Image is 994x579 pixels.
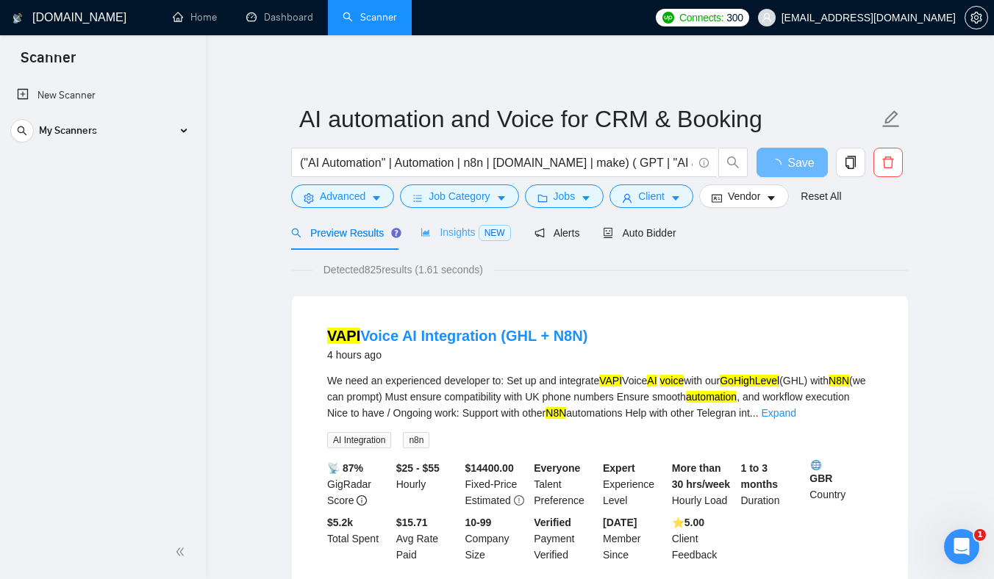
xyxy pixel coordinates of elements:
span: search [11,126,33,136]
mark: N8N [829,375,849,386]
span: delete [874,156,902,169]
div: Duration [738,460,807,508]
div: ✅ How To: Connect your agency to [DOMAIN_NAME] [21,397,273,439]
iframe: To enrich screen reader interactions, please activate Accessibility in Grammarly extension settings [944,529,979,564]
b: $ 14400.00 [465,462,514,474]
button: userClientcaret-down [609,184,693,208]
mark: AI [647,375,657,386]
span: double-left [175,544,190,559]
span: Insights [421,226,510,238]
span: Alerts [534,227,580,239]
span: Scanner [9,47,87,78]
a: dashboardDashboard [246,11,313,24]
b: 10-99 [465,517,492,528]
span: Vendor [728,188,760,204]
span: user [762,12,772,23]
span: notification [534,228,545,238]
a: Reset All [801,188,841,204]
span: copy [837,156,865,169]
mark: GoHighLevel [720,375,779,386]
div: 4 hours ago [327,346,587,364]
div: Avg Rate Paid [393,514,462,563]
button: Messages [74,444,147,503]
img: Profile image for Nazar [213,24,243,53]
span: search [291,228,301,238]
div: Recent messageProfile image for Dimacan you please check it?Dima•1h ago [15,223,279,300]
span: My Scanners [39,116,97,145]
b: More than 30 hrs/week [672,462,730,490]
div: Country [807,460,876,508]
img: logo [29,28,53,51]
div: Client Feedback [669,514,738,563]
button: Help [221,444,294,503]
li: New Scanner [5,81,200,110]
div: Talent Preference [531,460,600,508]
button: search [10,119,34,143]
img: Profile image for Viktor [185,24,215,53]
li: My Scanners [5,116,200,151]
span: info-circle [357,495,367,506]
span: Jobs [554,188,576,204]
button: setting [965,6,988,29]
span: folder [537,193,548,204]
mark: VAPI [327,328,360,344]
div: Company Size [462,514,532,563]
div: • 1h ago [96,272,137,287]
span: caret-down [671,193,681,204]
span: info-circle [699,158,709,168]
button: folderJobscaret-down [525,184,604,208]
span: bars [412,193,423,204]
b: 1 to 3 months [741,462,779,490]
div: Fixed-Price [462,460,532,508]
img: 🌐 [811,460,821,470]
span: caret-down [496,193,507,204]
b: GBR [809,460,873,484]
div: Hourly Load [669,460,738,508]
span: Save [787,154,814,172]
mark: automation [686,391,737,403]
div: Experience Level [600,460,669,508]
button: delete [873,148,903,177]
button: barsJob Categorycaret-down [400,184,518,208]
b: $25 - $55 [396,462,440,474]
span: 1 [974,529,986,541]
span: Home [20,481,53,491]
div: Total Spent [324,514,393,563]
span: Job Category [429,188,490,204]
div: Ask a question [15,307,279,348]
button: Search for help [21,362,273,391]
div: We need an experienced developer to: Set up and integrate Voice with our (GHL) with (we can promp... [327,373,873,421]
b: $ 5.2k [327,517,353,528]
span: caret-down [371,193,382,204]
button: Save [757,148,828,177]
span: Preview Results [291,227,397,239]
button: settingAdvancedcaret-down [291,184,394,208]
span: Client [638,188,665,204]
span: Auto Bidder [603,227,676,239]
span: Messages [85,481,136,491]
span: exclamation-circle [514,495,524,506]
input: Search Freelance Jobs... [300,154,693,172]
span: Estimated [465,495,511,506]
mark: VAPI [599,375,622,386]
img: Profile image for Sofiia [157,24,187,53]
mark: voice [659,375,684,386]
b: 📡 87% [327,462,363,474]
span: setting [965,12,987,24]
span: loading [770,159,787,170]
span: setting [304,193,314,204]
img: upwork-logo.png [662,12,674,24]
span: search [719,156,747,169]
b: Expert [603,462,635,474]
button: copy [836,148,865,177]
span: caret-down [766,193,776,204]
b: Everyone [534,462,580,474]
div: ✅ How To: Connect your agency to [DOMAIN_NAME] [30,403,246,434]
button: Tickets [147,444,221,503]
a: setting [965,12,988,24]
span: Connects: [679,10,723,26]
b: ⭐️ 5.00 [672,517,704,528]
span: n8n [403,432,429,448]
span: idcard [712,193,722,204]
div: Member Since [600,514,669,563]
